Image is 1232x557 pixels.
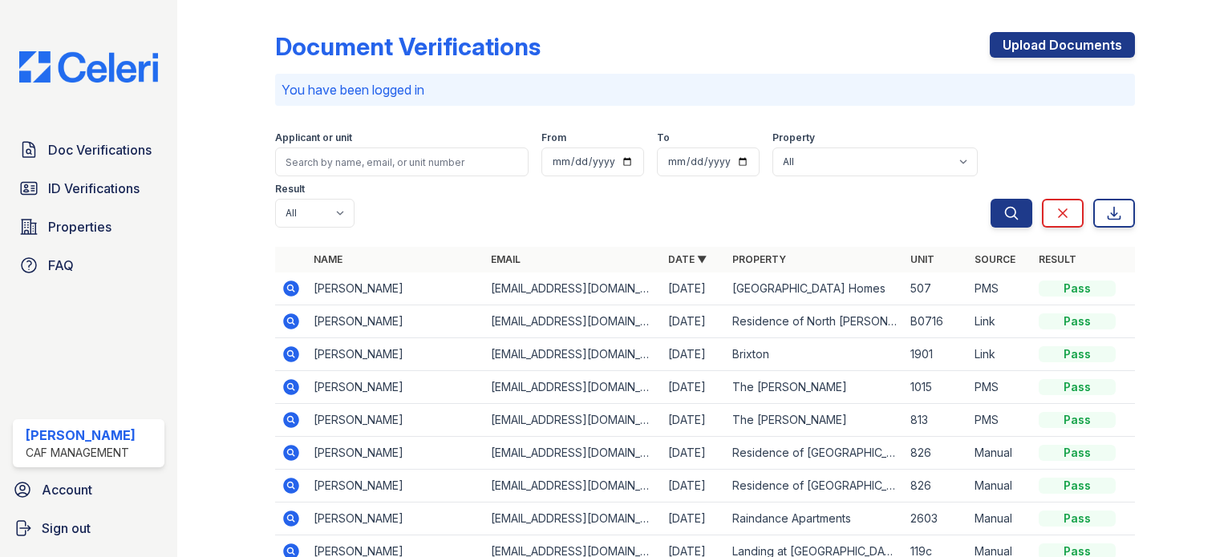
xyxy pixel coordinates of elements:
[1039,281,1116,297] div: Pass
[726,305,903,338] td: Residence of North [PERSON_NAME]
[726,338,903,371] td: Brixton
[726,437,903,470] td: Residence of [GEOGRAPHIC_DATA]
[42,480,92,499] span: Account
[662,338,726,371] td: [DATE]
[48,217,111,236] span: Properties
[275,147,529,176] input: Search by name, email, or unit number
[726,404,903,437] td: The [PERSON_NAME]
[968,371,1032,404] td: PMS
[1039,379,1116,395] div: Pass
[1039,412,1116,428] div: Pass
[13,249,164,281] a: FAQ
[657,131,670,144] label: To
[904,437,968,470] td: 826
[484,404,662,437] td: [EMAIL_ADDRESS][DOMAIN_NAME]
[1039,445,1116,461] div: Pass
[484,305,662,338] td: [EMAIL_ADDRESS][DOMAIN_NAME]
[668,253,707,265] a: Date ▼
[662,470,726,503] td: [DATE]
[904,404,968,437] td: 813
[484,470,662,503] td: [EMAIL_ADDRESS][DOMAIN_NAME]
[484,503,662,535] td: [EMAIL_ADDRESS][DOMAIN_NAME]
[307,272,484,305] td: [PERSON_NAME]
[307,437,484,470] td: [PERSON_NAME]
[1039,346,1116,362] div: Pass
[968,338,1032,371] td: Link
[307,338,484,371] td: [PERSON_NAME]
[491,253,521,265] a: Email
[484,338,662,371] td: [EMAIL_ADDRESS][DOMAIN_NAME]
[484,371,662,404] td: [EMAIL_ADDRESS][DOMAIN_NAME]
[990,32,1135,58] a: Upload Documents
[48,179,140,198] span: ID Verifications
[904,470,968,503] td: 826
[13,134,164,166] a: Doc Verifications
[1039,478,1116,494] div: Pass
[1039,511,1116,527] div: Pass
[484,437,662,470] td: [EMAIL_ADDRESS][DOMAIN_NAME]
[275,131,352,144] label: Applicant or unit
[13,211,164,243] a: Properties
[662,371,726,404] td: [DATE]
[307,503,484,535] td: [PERSON_NAME]
[904,371,968,404] td: 1015
[314,253,342,265] a: Name
[307,371,484,404] td: [PERSON_NAME]
[662,404,726,437] td: [DATE]
[726,470,903,503] td: Residence of [GEOGRAPHIC_DATA]
[48,256,74,275] span: FAQ
[275,32,541,61] div: Document Verifications
[13,172,164,204] a: ID Verifications
[1039,253,1076,265] a: Result
[910,253,934,265] a: Unit
[48,140,152,159] span: Doc Verifications
[6,474,171,506] a: Account
[732,253,786,265] a: Property
[662,272,726,305] td: [DATE]
[275,183,305,196] label: Result
[662,437,726,470] td: [DATE]
[968,503,1032,535] td: Manual
[484,272,662,305] td: [EMAIL_ADDRESS][DOMAIN_NAME]
[726,371,903,404] td: The [PERSON_NAME]
[42,519,91,538] span: Sign out
[307,470,484,503] td: [PERSON_NAME]
[904,305,968,338] td: B0716
[307,305,484,338] td: [PERSON_NAME]
[6,51,171,83] img: CE_Logo_Blue-a8612792a0a2168367f1c8372b55b34899dd931a85d93a1a3d3e32e68fde9ad4.png
[26,445,136,461] div: CAF Management
[6,512,171,544] a: Sign out
[968,437,1032,470] td: Manual
[307,404,484,437] td: [PERSON_NAME]
[772,131,815,144] label: Property
[726,503,903,535] td: Raindance Apartments
[726,272,903,305] td: [GEOGRAPHIC_DATA] Homes
[968,272,1032,305] td: PMS
[662,305,726,338] td: [DATE]
[541,131,566,144] label: From
[662,503,726,535] td: [DATE]
[904,272,968,305] td: 507
[968,305,1032,338] td: Link
[968,404,1032,437] td: PMS
[904,503,968,535] td: 2603
[968,470,1032,503] td: Manual
[26,426,136,445] div: [PERSON_NAME]
[1039,313,1116,329] div: Pass
[975,253,1015,265] a: Source
[904,338,968,371] td: 1901
[282,80,1129,99] p: You have been logged in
